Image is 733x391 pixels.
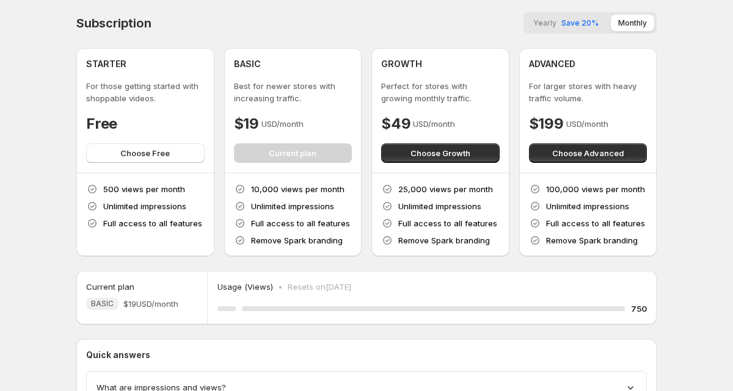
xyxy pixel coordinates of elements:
span: Save 20% [561,18,599,27]
p: Full access to all features [251,217,350,229]
p: Usage (Views) [217,281,273,293]
h4: $19 [234,114,259,134]
p: USD/month [413,118,455,130]
h4: Free [86,114,117,134]
span: BASIC [91,299,114,309]
h5: 750 [631,303,647,315]
p: Unlimited impressions [398,200,481,212]
span: $19 USD/month [123,298,178,310]
h4: $49 [381,114,410,134]
p: Full access to all features [546,217,645,229]
button: Choose Advanced [529,143,647,163]
p: Remove Spark branding [251,234,343,246]
h4: BASIC [234,58,261,70]
p: Quick answers [86,349,647,361]
p: 25,000 views per month [398,183,493,195]
p: Best for newer stores with increasing traffic. [234,80,352,104]
p: Full access to all features [398,217,497,229]
h4: ADVANCED [529,58,575,70]
p: Full access to all features [103,217,202,229]
button: Choose Free [86,143,205,163]
p: 100,000 views per month [546,183,645,195]
button: Monthly [611,15,654,31]
span: Choose Advanced [552,147,624,159]
p: Perfect for stores with growing monthly traffic. [381,80,500,104]
p: For larger stores with heavy traffic volume. [529,80,647,104]
p: 10,000 views per month [251,183,345,195]
p: Unlimited impressions [546,200,629,212]
p: USD/month [566,118,608,130]
span: Choose Growth [410,147,470,159]
p: Remove Spark branding [398,234,490,246]
h4: STARTER [86,58,126,70]
p: Resets on [DATE] [288,281,351,293]
h4: GROWTH [381,58,422,70]
p: • [278,281,283,293]
span: Yearly [533,18,556,27]
p: 500 views per month [103,183,185,195]
p: USD/month [261,118,304,130]
button: Choose Growth [381,143,500,163]
h4: Subscription [76,16,151,30]
h4: $199 [529,114,564,134]
p: Unlimited impressions [251,200,334,212]
p: Remove Spark branding [546,234,638,246]
span: Choose Free [120,147,170,159]
p: For those getting started with shoppable videos. [86,80,205,104]
p: Unlimited impressions [103,200,186,212]
button: YearlySave 20% [526,15,606,31]
h5: Current plan [86,281,134,293]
